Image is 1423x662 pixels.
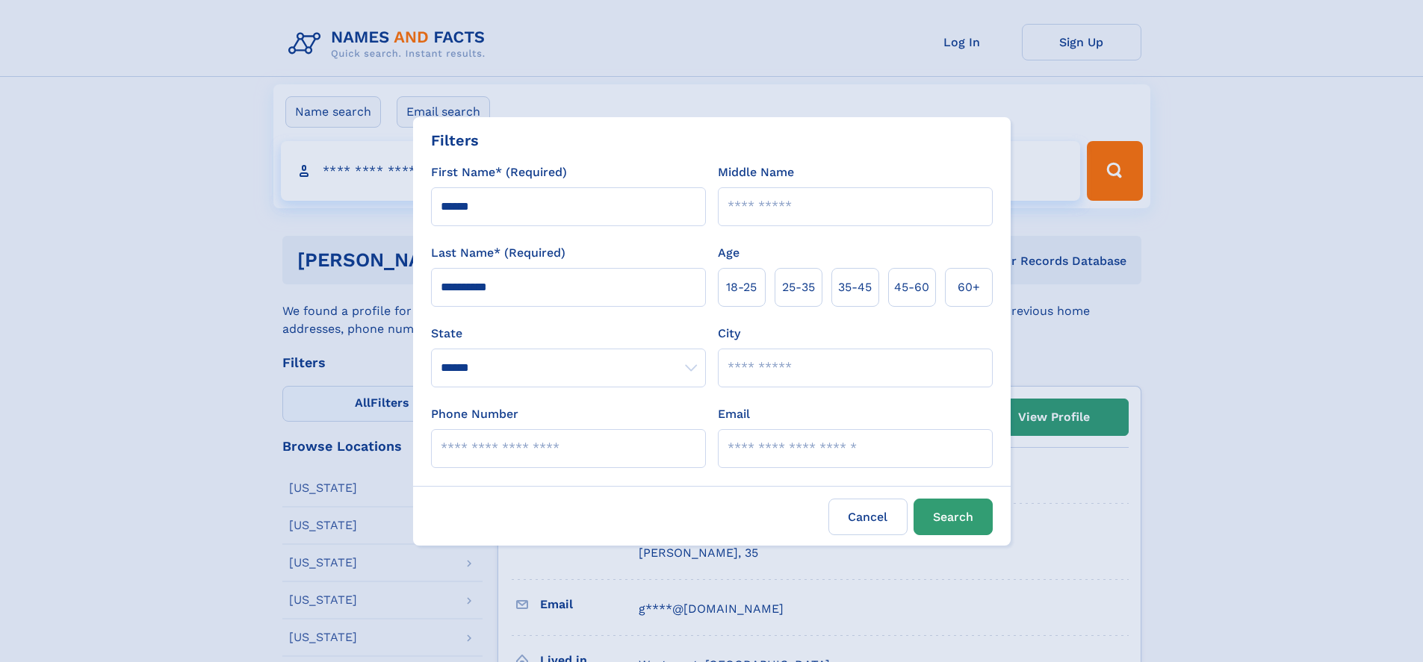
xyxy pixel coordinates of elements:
label: City [718,325,740,343]
label: State [431,325,706,343]
div: Filters [431,129,479,152]
span: 18‑25 [726,278,757,296]
label: Middle Name [718,163,794,181]
label: Phone Number [431,405,518,423]
label: First Name* (Required) [431,163,567,181]
label: Last Name* (Required) [431,244,565,262]
button: Search [914,499,993,535]
span: 60+ [958,278,980,296]
span: 35‑45 [838,278,872,296]
label: Cancel [828,499,908,535]
span: 25‑35 [782,278,815,296]
label: Email [718,405,750,423]
label: Age [718,244,740,262]
span: 45‑60 [894,278,929,296]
